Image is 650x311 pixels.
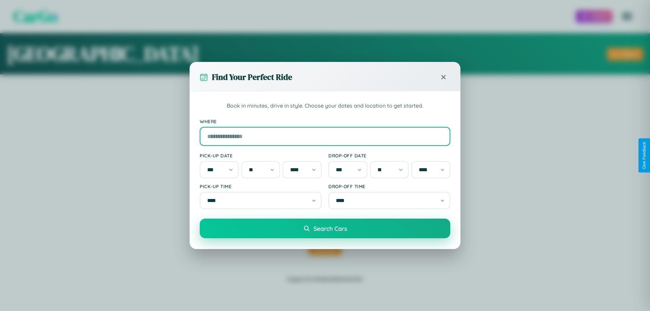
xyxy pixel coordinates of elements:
[212,71,292,83] h3: Find Your Perfect Ride
[313,225,347,232] span: Search Cars
[200,102,450,110] p: Book in minutes, drive in style. Choose your dates and location to get started.
[200,153,322,158] label: Pick-up Date
[200,183,322,189] label: Pick-up Time
[328,183,450,189] label: Drop-off Time
[200,219,450,238] button: Search Cars
[200,118,450,124] label: Where
[328,153,450,158] label: Drop-off Date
